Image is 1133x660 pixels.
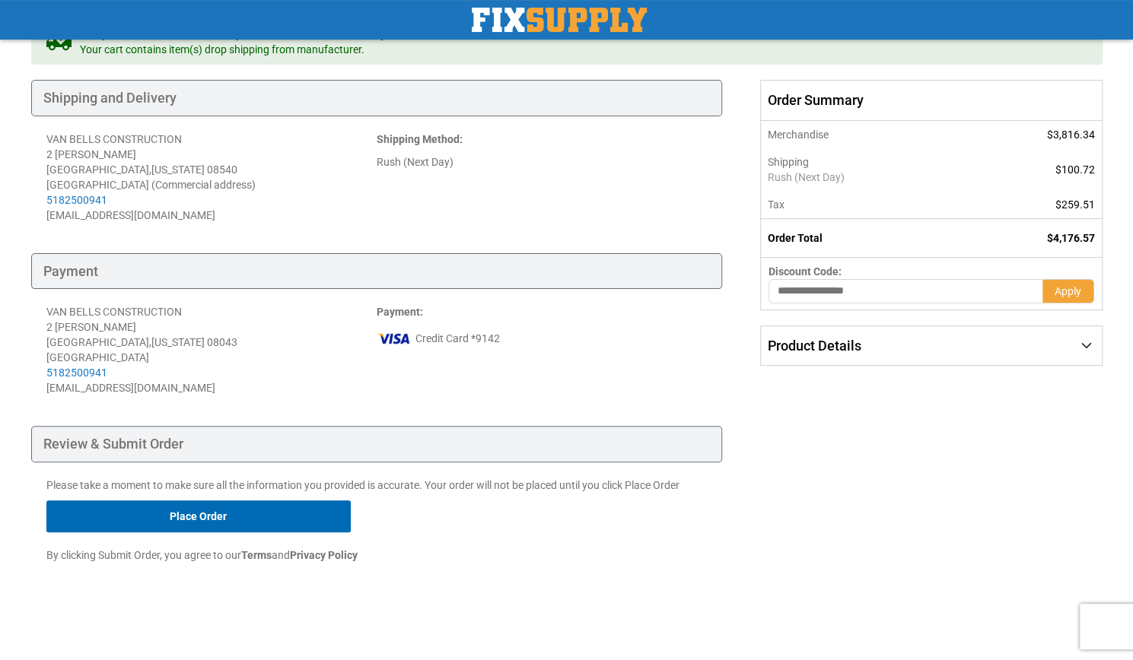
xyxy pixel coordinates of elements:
span: $259.51 [1055,198,1095,211]
div: Credit Card *9142 [377,327,707,350]
img: vi.png [377,327,412,350]
strong: : [377,306,423,318]
strong: : [377,133,463,145]
span: $100.72 [1055,163,1095,176]
div: Payment [31,253,723,290]
th: Merchandise [761,121,963,148]
span: [EMAIL_ADDRESS][DOMAIN_NAME] [46,382,215,394]
span: $3,816.34 [1047,129,1095,141]
div: Rush (Next Day) [377,154,707,170]
span: Shipping Method [377,133,460,145]
a: store logo [472,8,647,32]
a: 5182500941 [46,366,107,379]
div: VAN BELLS CONSTRUCTION 2 [PERSON_NAME] [GEOGRAPHIC_DATA] , 08043 [GEOGRAPHIC_DATA] [46,304,377,380]
div: Shipping and Delivery [31,80,723,116]
img: Fix Industrial Supply [472,8,647,32]
span: Product Details [768,338,861,354]
strong: Terms [241,549,272,561]
button: Apply [1042,279,1094,303]
strong: Privacy Policy [290,549,358,561]
span: [EMAIL_ADDRESS][DOMAIN_NAME] [46,209,215,221]
div: Review & Submit Order [31,426,723,462]
span: [US_STATE] [151,336,205,348]
span: Apply [1055,285,1081,297]
span: Discount Code: [769,265,842,278]
th: Tax [761,191,963,219]
a: 5182500941 [46,194,107,206]
span: Your cart contains item(s) drop shipping from manufacturer. [80,42,426,57]
span: Payment [377,306,420,318]
span: [US_STATE] [151,163,205,176]
address: VAN BELLS CONSTRUCTION 2 [PERSON_NAME] [GEOGRAPHIC_DATA] , 08540 [GEOGRAPHIC_DATA] (Commercial ad... [46,132,377,223]
p: By clicking Submit Order, you agree to our and [46,547,708,563]
p: Please take a moment to make sure all the information you provided is accurate. Your order will n... [46,478,708,493]
strong: Order Total [768,232,823,244]
span: Rush (Next Day) [768,170,956,185]
button: Place Order [46,500,351,532]
span: $4,176.57 [1047,232,1095,244]
span: Order Summary [760,80,1102,121]
span: Shipping [768,156,809,168]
